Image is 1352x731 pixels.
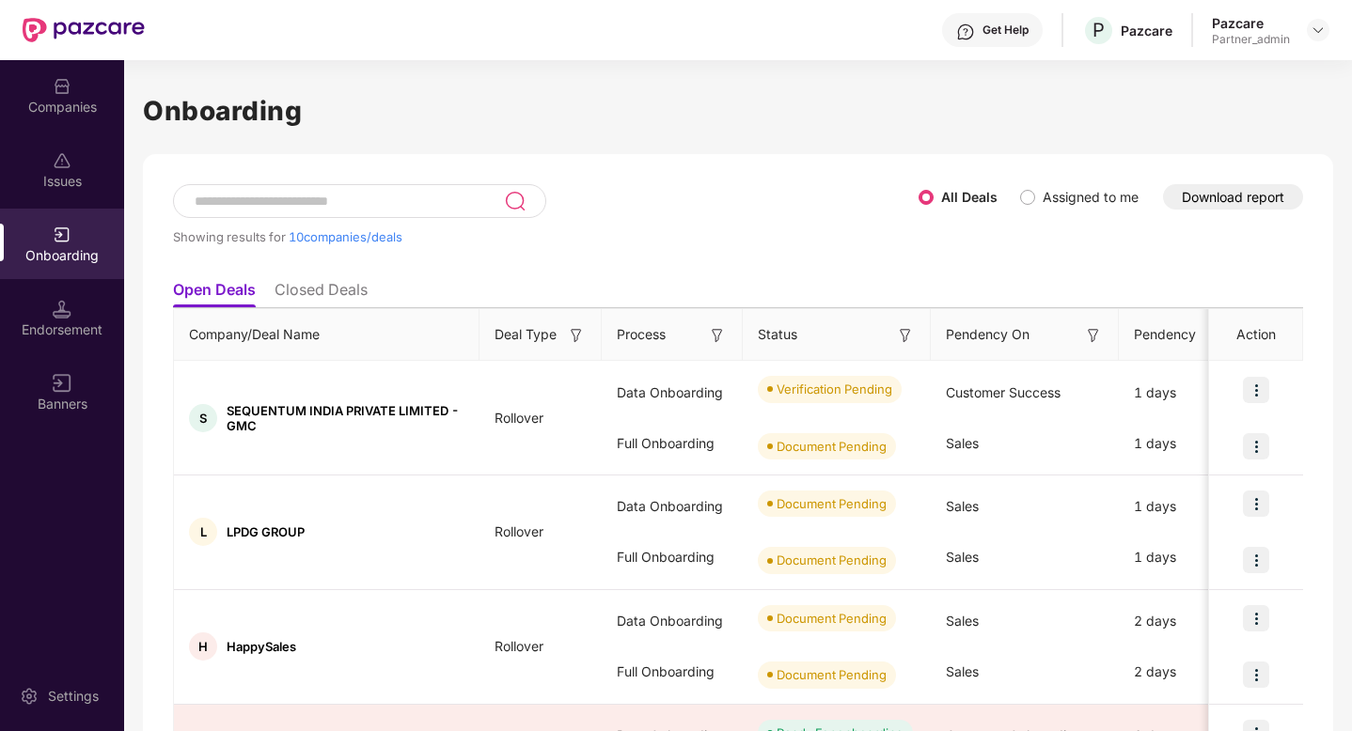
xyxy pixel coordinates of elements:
[896,326,915,345] img: svg+xml;base64,PHN2ZyB3aWR0aD0iMTYiIGhlaWdodD0iMTYiIHZpZXdCb3g9IjAgMCAxNiAxNiIgZmlsbD0ibm9uZSIgeG...
[1163,184,1303,210] button: Download report
[602,596,743,646] div: Data Onboarding
[602,418,743,469] div: Full Onboarding
[289,229,402,244] span: 10 companies/deals
[1243,490,1269,517] img: icon
[42,687,104,706] div: Settings
[946,384,1061,400] span: Customer Success
[1119,532,1260,583] div: 1 days
[1209,309,1303,361] th: Action
[53,151,71,170] img: svg+xml;base64,PHN2ZyBpZD0iSXNzdWVzX2Rpc2FibGVkIiB4bWxucz0iaHR0cDovL3d3dy53My5vcmcvMjAwMC9zdmciIH...
[20,687,39,706] img: svg+xml;base64,PHN2ZyBpZD0iU2V0dGluZy0yMHgyMCIgeG1sbnM9Imh0dHA6Ly93d3cudzMub3JnLzIwMDAvc3ZnIiB3aW...
[567,326,586,345] img: svg+xml;base64,PHN2ZyB3aWR0aD0iMTYiIGhlaWdodD0iMTYiIHZpZXdCb3g9IjAgMCAxNiAxNiIgZmlsbD0ibm9uZSIgeG...
[53,77,71,96] img: svg+xml;base64,PHN2ZyBpZD0iQ29tcGFuaWVzIiB4bWxucz0iaHR0cDovL3d3dy53My5vcmcvMjAwMC9zdmciIHdpZHRoPS...
[946,324,1030,345] span: Pendency On
[777,380,892,398] div: Verification Pending
[1243,547,1269,573] img: icon
[946,663,979,679] span: Sales
[1243,661,1269,688] img: icon
[173,280,256,307] li: Open Deals
[1119,646,1260,697] div: 2 days
[708,326,727,345] img: svg+xml;base64,PHN2ZyB3aWR0aD0iMTYiIGhlaWdodD0iMTYiIHZpZXdCb3g9IjAgMCAxNiAxNiIgZmlsbD0ibm9uZSIgeG...
[777,551,887,569] div: Document Pending
[1043,189,1139,205] label: Assigned to me
[1243,377,1269,403] img: icon
[1084,326,1103,345] img: svg+xml;base64,PHN2ZyB3aWR0aD0iMTYiIGhlaWdodD0iMTYiIHZpZXdCb3g9IjAgMCAxNiAxNiIgZmlsbD0ibm9uZSIgeG...
[946,549,979,565] span: Sales
[227,524,305,539] span: LPDG GROUP
[602,367,743,418] div: Data Onboarding
[777,437,887,456] div: Document Pending
[53,226,71,244] img: svg+xml;base64,PHN2ZyB3aWR0aD0iMjAiIGhlaWdodD0iMjAiIHZpZXdCb3g9IjAgMCAyMCAyMCIgZmlsbD0ibm9uZSIgeG...
[275,280,368,307] li: Closed Deals
[1119,481,1260,532] div: 1 days
[758,324,797,345] span: Status
[1311,23,1326,38] img: svg+xml;base64,PHN2ZyBpZD0iRHJvcGRvd24tMzJ4MzIiIHhtbG5zPSJodHRwOi8vd3d3LnczLm9yZy8yMDAwL3N2ZyIgd2...
[1119,309,1260,361] th: Pendency
[602,481,743,532] div: Data Onboarding
[227,403,464,433] span: SEQUENTUM INDIA PRIVATE LIMITED - GMC
[53,374,71,393] img: svg+xml;base64,PHN2ZyB3aWR0aD0iMTYiIGhlaWdodD0iMTYiIHZpZXdCb3g9IjAgMCAxNiAxNiIgZmlsbD0ibm9uZSIgeG...
[946,498,979,514] span: Sales
[1212,14,1290,32] div: Pazcare
[189,518,217,546] div: L
[227,639,296,654] span: HappySales
[1243,605,1269,631] img: icon
[174,309,479,361] th: Company/Deal Name
[1119,367,1260,418] div: 1 days
[1121,22,1172,39] div: Pazcare
[941,189,998,205] label: All Deals
[1134,324,1230,345] span: Pendency
[602,646,743,697] div: Full Onboarding
[189,632,217,661] div: H
[777,609,887,628] div: Document Pending
[617,324,666,345] span: Process
[173,229,919,244] div: Showing results for
[956,23,975,41] img: svg+xml;base64,PHN2ZyBpZD0iSGVscC0zMngzMiIgeG1sbnM9Imh0dHA6Ly93d3cudzMub3JnLzIwMDAvc3ZnIiB3aWR0aD...
[777,665,887,684] div: Document Pending
[946,435,979,451] span: Sales
[53,300,71,319] img: svg+xml;base64,PHN2ZyB3aWR0aD0iMTQuNSIgaGVpZ2h0PSIxNC41IiB2aWV3Qm94PSIwIDAgMTYgMTYiIGZpbGw9Im5vbm...
[479,638,558,654] span: Rollover
[1119,418,1260,469] div: 1 days
[1119,596,1260,646] div: 2 days
[23,18,145,42] img: New Pazcare Logo
[777,494,887,513] div: Document Pending
[479,410,558,426] span: Rollover
[983,23,1029,38] div: Get Help
[602,532,743,583] div: Full Onboarding
[479,523,558,539] span: Rollover
[1212,32,1290,47] div: Partner_admin
[504,190,526,212] img: svg+xml;base64,PHN2ZyB3aWR0aD0iMjQiIGhlaWdodD0iMjUiIHZpZXdCb3g9IjAgMCAyNCAyNSIgZmlsbD0ibm9uZSIgeG...
[143,90,1333,132] h1: Onboarding
[189,404,217,432] div: S
[1243,433,1269,459] img: icon
[495,324,557,345] span: Deal Type
[1093,19,1105,41] span: P
[946,613,979,629] span: Sales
